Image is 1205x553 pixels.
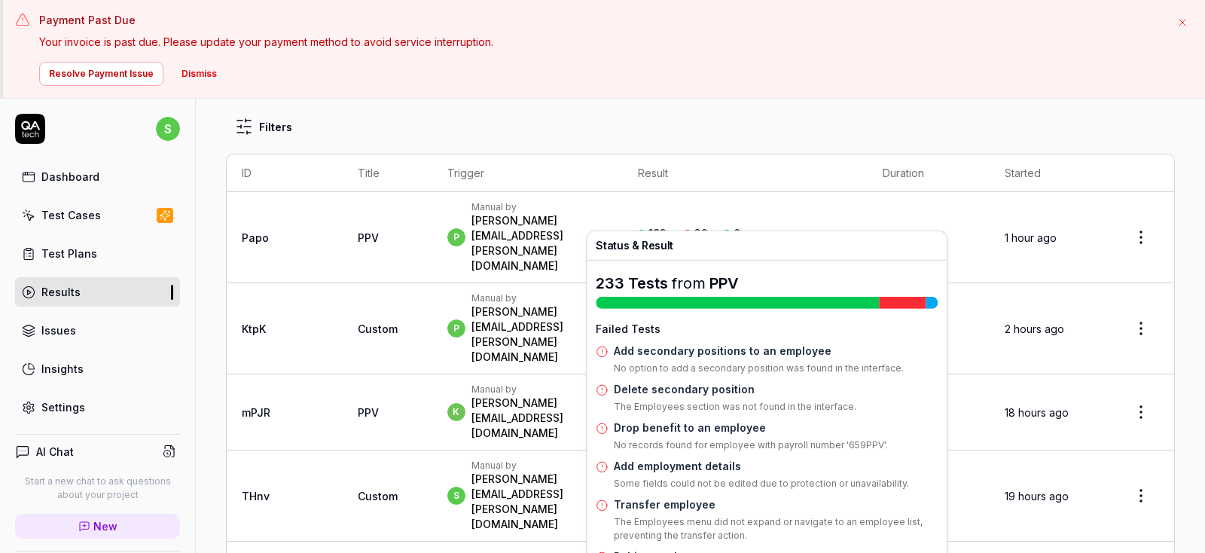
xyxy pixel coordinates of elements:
th: ID [227,154,343,192]
div: [PERSON_NAME][EMAIL_ADDRESS][DOMAIN_NAME] [471,396,609,441]
time: 19 hours ago [1005,490,1069,503]
a: PPV [358,406,379,419]
div: [PERSON_NAME][EMAIL_ADDRESS][PERSON_NAME][DOMAIN_NAME] [471,472,609,532]
a: Add secondary positions to an employee [614,344,831,357]
button: Resolve Payment Issue [39,62,163,86]
div: Results [41,284,81,300]
div: Test Plans [41,246,97,261]
span: New [93,518,117,534]
a: KtpK [242,322,266,335]
div: Dashboard [41,169,99,185]
div: [PERSON_NAME][EMAIL_ADDRESS][PERSON_NAME][DOMAIN_NAME] [471,213,609,273]
div: Settings [41,399,85,415]
time: 1 hour ago [1005,231,1057,244]
div: 193 [648,227,667,240]
th: Duration [868,154,990,192]
a: Dashboard [15,162,180,191]
div: 8 [734,227,740,240]
div: Insights [41,361,84,377]
th: Result [623,154,867,192]
span: from [672,274,706,292]
a: Transfer employee [614,498,715,511]
span: k [447,403,465,421]
span: s [156,117,180,141]
a: Settings [15,393,180,422]
p: Some fields could not be edited due to protection or unavailability. [614,477,938,496]
p: The Employees section was not found in the interface. [614,400,938,420]
span: Custom [358,490,398,503]
time: 2 hours ago [1005,322,1064,335]
a: PPV [709,274,739,292]
h4: AI Chat [36,444,74,460]
div: 32 [694,227,708,240]
p: Your invoice is past due. Please update your payment method to avoid service interruption. [39,34,1163,50]
a: Add employment details [614,460,741,472]
a: Issues [15,316,180,345]
h4: Status & Result [596,240,938,251]
a: mPJR [242,406,270,419]
div: Manual by [471,460,609,472]
a: Papo [242,231,269,244]
span: s [447,487,465,505]
button: s [156,114,180,144]
p: The Employees menu did not expand or navigate to an employee list, preventing the transfer action. [614,515,938,548]
h3: Payment Past Due [39,12,1163,28]
a: New [15,514,180,539]
th: Title [343,154,432,192]
a: Insights [15,354,180,383]
time: 18 hours ago [1005,406,1069,419]
h4: Failed Tests [596,315,938,337]
div: Test Cases [41,207,101,223]
th: Started [990,154,1108,192]
span: 233 Tests [596,274,668,292]
th: Trigger [432,154,624,192]
div: Manual by [471,383,609,396]
div: Manual by [471,201,609,213]
div: Issues [41,322,76,338]
button: Filters [226,112,301,142]
a: Delete secondary position [614,383,755,396]
a: Test Cases [15,200,180,230]
a: Drop benefit to an employee [614,421,766,434]
span: p [447,228,465,246]
a: Test Plans [15,239,180,268]
a: THnv [242,490,270,503]
p: No option to add a secondary position was found in the interface. [614,362,938,381]
p: Start a new chat to ask questions about your project [15,475,180,502]
a: PPV [358,231,379,244]
p: No records found for employee with payroll number '659PPV'. [614,438,938,458]
span: p [447,319,465,338]
a: Results [15,277,180,307]
div: Manual by [471,292,609,304]
button: Dismiss [172,62,226,86]
span: Custom [358,322,398,335]
div: [PERSON_NAME][EMAIL_ADDRESS][PERSON_NAME][DOMAIN_NAME] [471,304,609,365]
